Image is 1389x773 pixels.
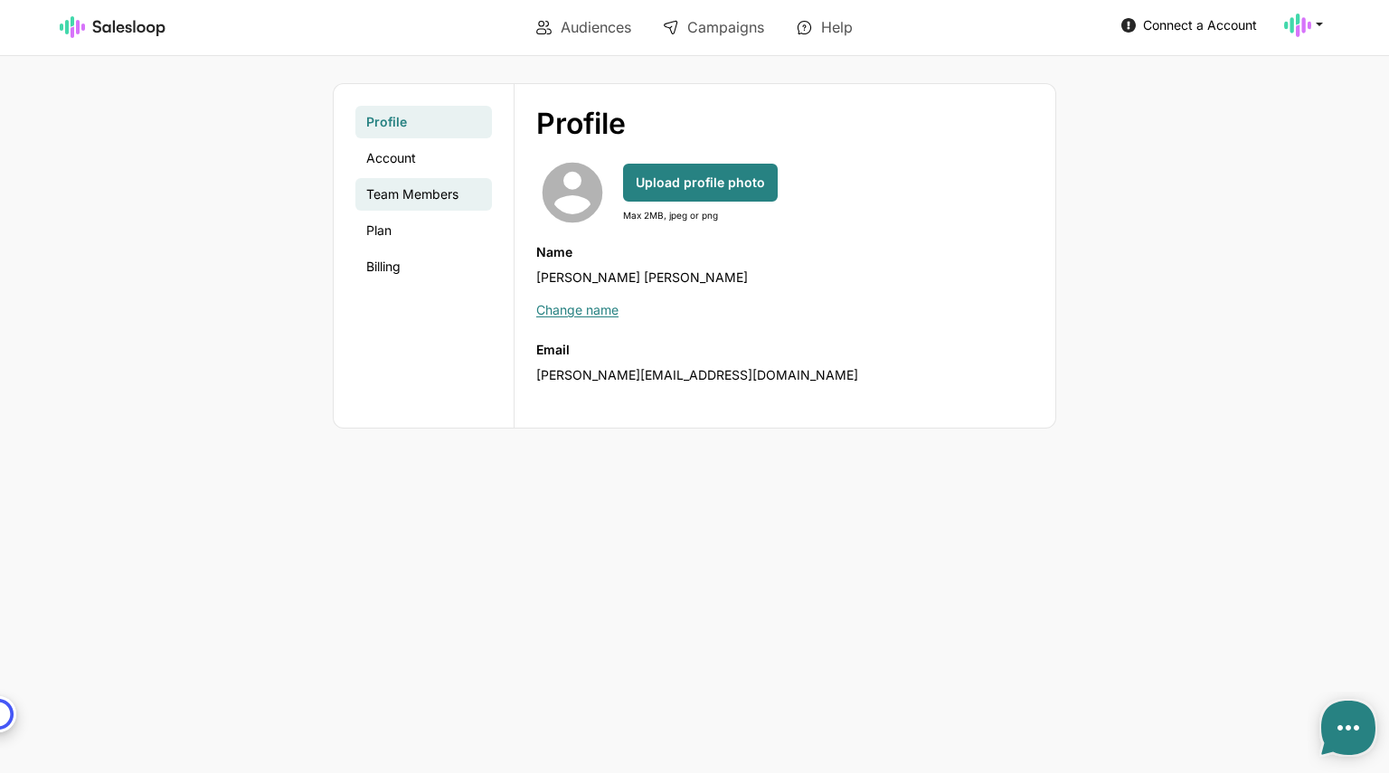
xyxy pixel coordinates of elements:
[1143,17,1257,33] span: Connect a Account
[636,174,765,192] span: Upload profile photo
[536,269,748,285] span: [PERSON_NAME] [PERSON_NAME]
[536,341,1034,359] label: Email
[355,250,492,283] a: Billing
[355,214,492,247] a: Plan
[60,16,166,38] img: Salesloop
[650,12,777,42] a: Campaigns
[623,209,778,222] div: Max 2MB, jpeg or png
[1116,11,1262,39] a: Connect a Account
[623,164,778,202] button: Upload profile photo
[536,243,1034,261] label: Name
[536,184,609,202] i: account_circle
[355,106,492,138] a: Profile
[536,106,984,142] h1: Profile
[784,12,865,42] a: Help
[536,367,858,382] span: [PERSON_NAME][EMAIL_ADDRESS][DOMAIN_NAME]
[355,178,492,211] a: Team Members
[536,302,619,317] a: Change name
[355,142,492,174] a: Account
[524,12,644,42] a: Audiences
